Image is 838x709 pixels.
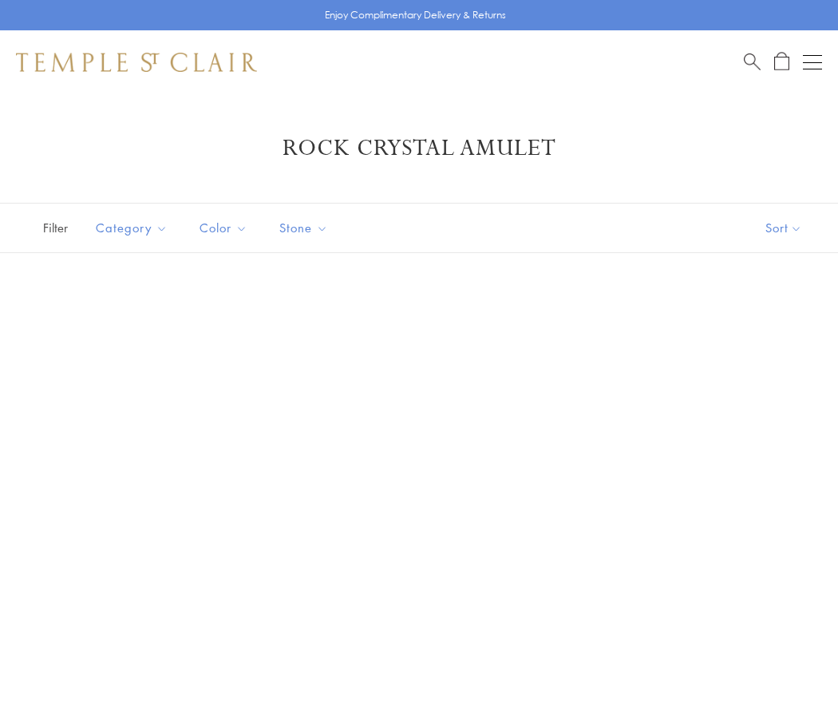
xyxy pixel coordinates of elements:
[774,52,789,72] a: Open Shopping Bag
[325,7,506,23] p: Enjoy Complimentary Delivery & Returns
[88,218,180,238] span: Category
[271,218,340,238] span: Stone
[40,134,798,163] h1: Rock Crystal Amulet
[729,204,838,252] button: Show sort by
[803,53,822,72] button: Open navigation
[744,52,761,72] a: Search
[267,210,340,246] button: Stone
[188,210,259,246] button: Color
[16,53,257,72] img: Temple St. Clair
[192,218,259,238] span: Color
[84,210,180,246] button: Category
